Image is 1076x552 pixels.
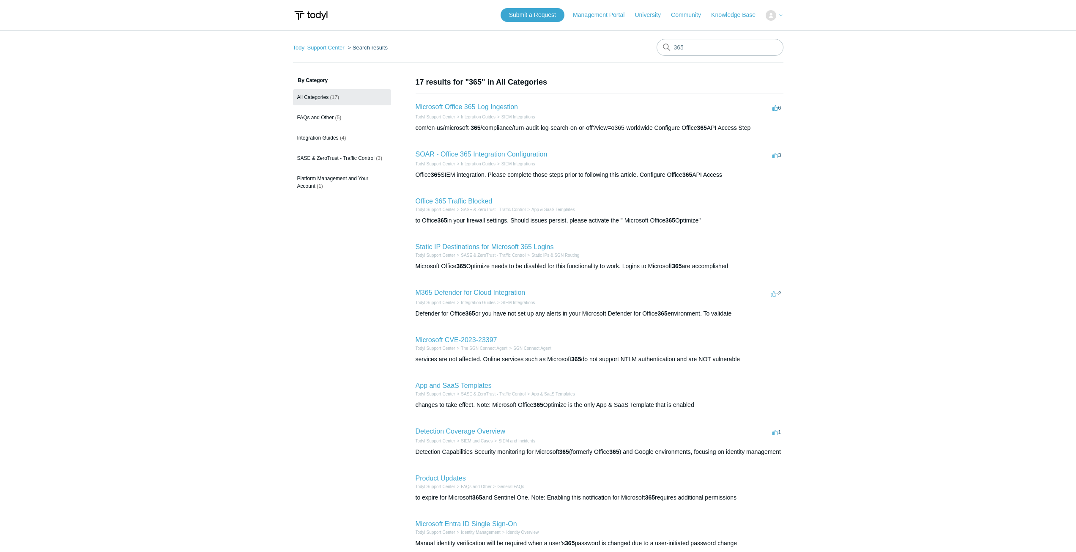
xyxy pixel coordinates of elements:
[416,382,492,389] a: App and SaaS Templates
[455,206,526,213] li: SASE & ZeroTrust - Traffic Control
[771,290,781,297] span: -2
[416,207,455,212] a: Todyl Support Center
[297,115,334,121] span: FAQs and Other
[455,483,491,490] li: FAQs and Other
[416,346,455,351] a: Todyl Support Center
[416,151,548,158] a: SOAR - Office 365 Integration Configuration
[416,520,517,527] a: Microsoft Entra ID Single Sign-On
[416,170,783,179] div: Office SIEM integration. Please complete those steps prior to following this article. Configure O...
[416,401,783,409] div: changes to take effect. Note: Microsoft Office Optimize is the only App & SaaS Template that is e...
[455,391,526,397] li: SASE & ZeroTrust - Traffic Control
[346,44,388,51] li: Search results
[416,206,455,213] li: Todyl Support Center
[416,243,554,250] a: Static IP Destinations for Microsoft 365 Logins
[297,176,369,189] span: Platform Management and Your Account
[293,8,329,23] img: Todyl Support Center Help Center home page
[416,392,455,396] a: Todyl Support Center
[416,262,783,271] div: Microsoft Office Optimize needs to be disabled for this functionality to work. Logins to Microsof...
[461,207,526,212] a: SASE & ZeroTrust - Traffic Control
[533,401,543,408] em: 365
[645,494,655,501] em: 365
[416,216,783,225] div: to Office in your firewall settings. Should issues persist, please activate the " Microsoft Offic...
[416,355,783,364] div: services are not affected. Online services such as Microsoft do not support NTLM authentication a...
[507,530,539,535] a: Identity Overview
[672,263,682,269] em: 365
[465,310,475,317] em: 365
[772,152,781,158] span: 3
[457,263,466,269] em: 365
[293,110,391,126] a: FAQs and Other (5)
[431,171,441,178] em: 365
[455,114,496,120] li: Integration Guides
[513,346,551,351] a: SGN Connect Agent
[416,289,526,296] a: M365 Defender for Cloud Integration
[492,483,524,490] li: General FAQs
[697,124,706,131] em: 365
[340,135,346,141] span: (4)
[531,253,579,258] a: Static IPs & SGN Routing
[772,429,781,435] span: 1
[416,475,466,482] a: Product Updates
[493,438,535,444] li: SIEM and Incidents
[496,161,535,167] li: SIEM Integrations
[461,253,526,258] a: SASE & ZeroTrust - Traffic Control
[416,336,497,343] a: Microsoft CVE-2023-23397
[501,115,535,119] a: SIEM Integrations
[416,124,783,132] div: com/en-us/microsoft- /compliance/turn-audit-log-search-on-or-off?view=o365-worldwide Configure Of...
[416,493,783,502] div: to expire for Microsoft and Sentinel One. Note: Enabling this notification for Microsoft requires...
[559,448,569,455] em: 365
[501,300,535,305] a: SIEM Integrations
[498,439,535,443] a: SIEM and Incidents
[526,391,575,397] li: App & SaaS Templates
[471,124,480,131] em: 365
[416,161,455,167] li: Todyl Support Center
[416,483,455,490] li: Todyl Support Center
[416,484,455,489] a: Todyl Support Center
[416,309,783,318] div: Defender for Office or you have not set up any alerts in your Microsoft Defender for Office envir...
[496,114,535,120] li: SIEM Integrations
[531,392,575,396] a: App & SaaS Templates
[657,39,783,56] input: Search
[682,171,692,178] em: 365
[497,484,524,489] a: General FAQs
[330,94,339,100] span: (17)
[416,529,455,536] li: Todyl Support Center
[416,114,455,120] li: Todyl Support Center
[293,130,391,146] a: Integration Guides (4)
[455,345,507,352] li: The SGN Connect Agent
[416,252,455,258] li: Todyl Support Center
[416,345,455,352] li: Todyl Support Center
[416,115,455,119] a: Todyl Support Center
[472,494,482,501] em: 365
[416,438,455,444] li: Todyl Support Center
[416,539,783,548] div: Manual identity verification will be required when a user’s password is changed due to a user-ini...
[416,439,455,443] a: Todyl Support Center
[455,529,500,536] li: Identity Management
[461,346,507,351] a: The SGN Connect Agent
[293,89,391,105] a: All Categories (17)
[455,252,526,258] li: SASE & ZeroTrust - Traffic Control
[573,11,633,19] a: Management Portal
[461,392,526,396] a: SASE & ZeroTrust - Traffic Control
[376,155,382,161] span: (3)
[501,8,564,22] a: Submit a Request
[461,115,496,119] a: Integration Guides
[416,299,455,306] li: Todyl Support Center
[501,162,535,166] a: SIEM Integrations
[671,11,709,19] a: Community
[317,183,323,189] span: (1)
[461,439,493,443] a: SIEM and Cases
[416,300,455,305] a: Todyl Support Center
[293,77,391,84] h3: By Category
[293,44,345,51] a: Todyl Support Center
[609,448,619,455] em: 365
[461,484,491,489] a: FAQs and Other
[658,310,668,317] em: 365
[461,530,500,535] a: Identity Management
[461,300,496,305] a: Integration Guides
[772,104,781,111] span: 6
[416,253,455,258] a: Todyl Support Center
[297,155,375,161] span: SASE & ZeroTrust - Traffic Control
[496,299,535,306] li: SIEM Integrations
[571,356,581,363] em: 365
